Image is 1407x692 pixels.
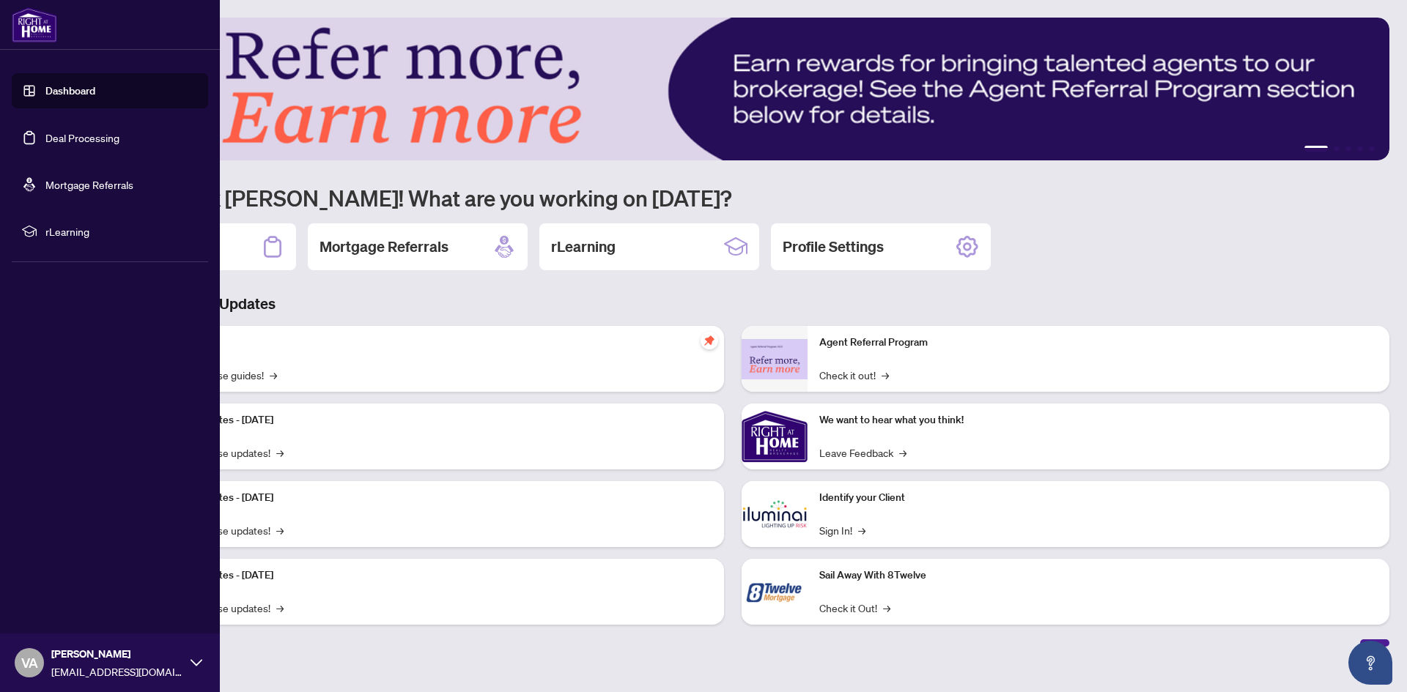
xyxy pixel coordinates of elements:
button: 2 [1334,146,1340,152]
a: Dashboard [45,84,95,97]
img: Sail Away With 8Twelve [742,559,808,625]
a: Check it out!→ [819,367,889,383]
h2: Profile Settings [783,237,884,257]
p: Self-Help [154,335,712,351]
h1: Welcome back [PERSON_NAME]! What are you working on [DATE]? [76,184,1389,212]
a: Deal Processing [45,131,119,144]
p: Platform Updates - [DATE] [154,568,712,584]
button: Open asap [1348,641,1392,685]
img: Agent Referral Program [742,339,808,379]
span: pushpin [701,332,718,349]
img: We want to hear what you think! [742,403,808,469]
img: logo [12,7,57,42]
span: → [899,444,906,461]
span: → [276,600,284,616]
span: → [882,367,889,383]
h2: Mortgage Referrals [320,237,448,257]
button: 4 [1357,146,1363,152]
button: 3 [1345,146,1351,152]
span: [PERSON_NAME] [51,646,183,662]
span: → [270,367,277,383]
span: → [883,600,890,616]
img: Slide 0 [76,18,1389,160]
span: VA [21,652,38,673]
p: Platform Updates - [DATE] [154,490,712,506]
span: → [276,522,284,538]
button: 5 [1369,146,1375,152]
p: Sail Away With 8Twelve [819,568,1378,584]
img: Identify your Client [742,481,808,547]
h2: rLearning [551,237,616,257]
span: rLearning [45,223,198,239]
p: We want to hear what you think! [819,412,1378,428]
button: 1 [1304,146,1328,152]
span: → [276,444,284,461]
a: Leave Feedback→ [819,444,906,461]
a: Mortgage Referrals [45,178,133,191]
p: Identify your Client [819,490,1378,506]
span: → [858,522,865,538]
p: Platform Updates - [DATE] [154,412,712,428]
a: Check it Out!→ [819,600,890,616]
h3: Brokerage & Industry Updates [76,294,1389,314]
p: Agent Referral Program [819,335,1378,351]
a: Sign In!→ [819,522,865,538]
span: [EMAIL_ADDRESS][DOMAIN_NAME] [51,663,183,680]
